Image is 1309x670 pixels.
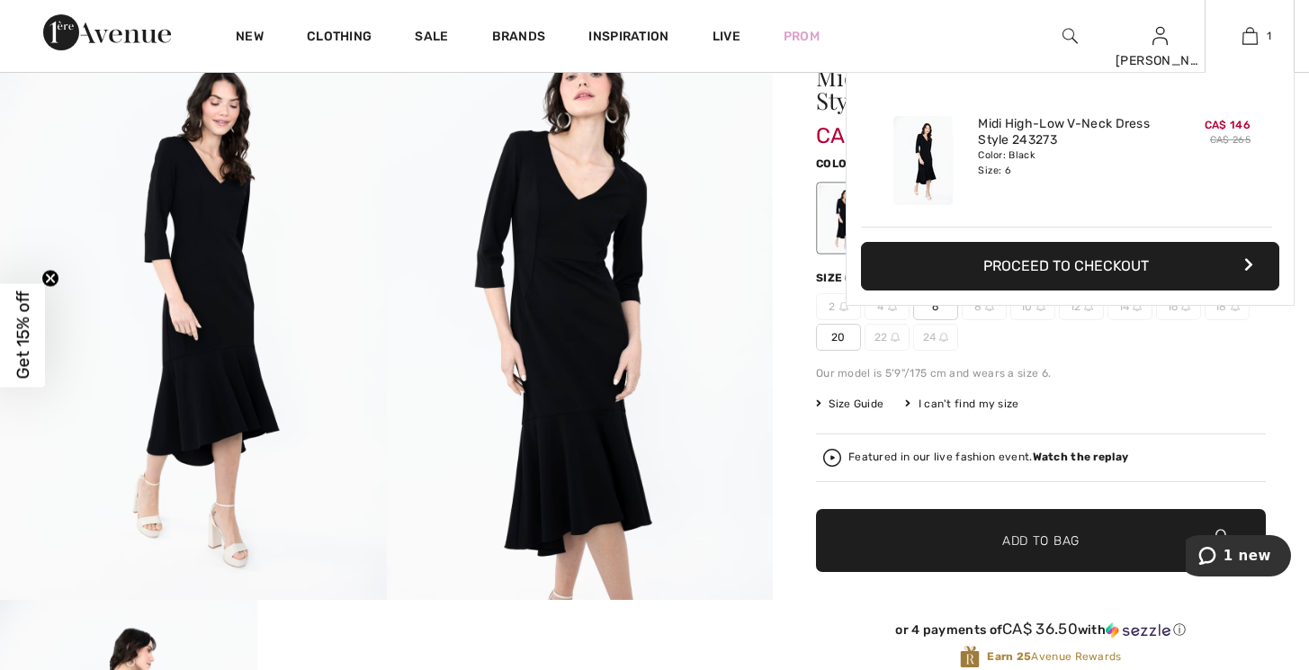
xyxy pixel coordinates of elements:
[960,645,980,669] img: Avenue Rewards
[1152,25,1168,47] img: My Info
[816,621,1266,639] div: or 4 payments of with
[1242,25,1258,47] img: My Bag
[816,105,901,148] span: CA$ 146
[848,451,1128,463] div: Featured in our live fashion event.
[816,365,1266,381] div: Our model is 5'9"/175 cm and wears a size 6.
[839,302,848,311] img: ring-m.svg
[861,242,1279,290] button: Proceed to Checkout
[1002,620,1078,638] span: CA$ 36.50
[893,116,953,205] img: Midi High-Low V-Neck Dress Style 243273
[987,650,1031,663] strong: Earn 25
[823,449,841,467] img: Watch the replay
[816,270,1116,286] div: Size ([GEOGRAPHIC_DATA]/[GEOGRAPHIC_DATA]):
[1002,532,1080,550] span: Add to Bag
[1206,25,1294,47] a: 1
[905,396,1018,412] div: I can't find my size
[1033,451,1129,463] strong: Watch the replay
[816,293,861,320] span: 2
[1062,25,1078,47] img: search the website
[13,291,33,380] span: Get 15% off
[1211,529,1231,552] img: Bag.svg
[1186,535,1291,580] iframe: Opens a widget where you can chat to one of our agents
[41,269,59,287] button: Close teaser
[1205,119,1251,131] span: CA$ 146
[1267,28,1271,44] span: 1
[987,648,1121,665] span: Avenue Rewards
[1116,51,1204,70] div: [PERSON_NAME]
[415,29,448,48] a: Sale
[236,29,264,48] a: New
[816,621,1266,645] div: or 4 payments ofCA$ 36.50withSezzle Click to learn more about Sezzle
[816,157,858,170] span: Color:
[713,27,740,46] a: Live
[492,29,546,48] a: Brands
[816,509,1266,572] button: Add to Bag
[387,21,774,600] img: Midi High-Low V-Neck Dress Style 243273. 2
[1106,622,1170,639] img: Sezzle
[816,324,861,351] span: 20
[816,66,1191,112] h1: Midi High-low V-neck Dress Style 243273
[1210,134,1251,146] s: CA$ 265
[43,14,171,50] img: 1ère Avenue
[588,29,668,48] span: Inspiration
[819,184,865,252] div: Black
[784,27,820,46] a: Prom
[1152,27,1168,44] a: Sign In
[978,148,1155,177] div: Color: Black Size: 6
[816,396,883,412] span: Size Guide
[978,116,1155,148] a: Midi High-Low V-Neck Dress Style 243273
[307,29,372,48] a: Clothing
